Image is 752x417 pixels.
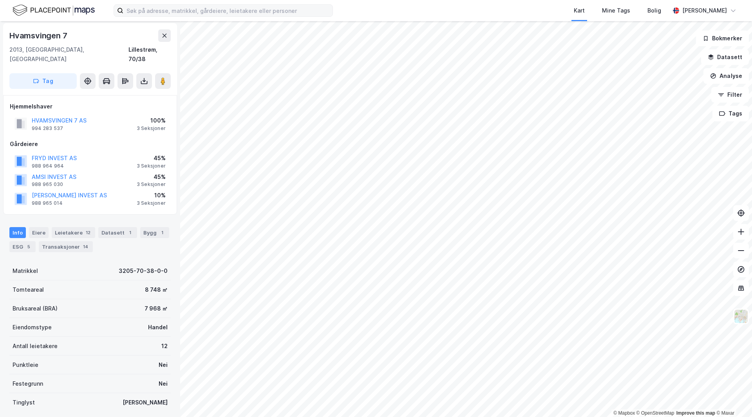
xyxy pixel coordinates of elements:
div: ESG [9,241,36,252]
div: Festegrunn [13,379,43,388]
div: Handel [148,323,168,332]
div: 988 965 030 [32,181,63,188]
div: Eiendomstype [13,323,52,332]
div: 994 283 537 [32,125,63,132]
button: Filter [711,87,749,103]
div: Tinglyst [13,398,35,407]
div: Bygg [140,227,169,238]
div: 14 [81,243,90,251]
div: 988 964 964 [32,163,64,169]
div: 1 [126,229,134,236]
div: 3 Seksjoner [137,200,166,206]
div: Datasett [98,227,137,238]
div: Transaksjoner [39,241,93,252]
div: 12 [84,229,92,236]
a: Mapbox [613,410,635,416]
button: Datasett [701,49,749,65]
div: [PERSON_NAME] [682,6,727,15]
div: 45% [137,172,166,182]
button: Tags [712,106,749,121]
div: Hjemmelshaver [10,102,170,111]
div: 3 Seksjoner [137,181,166,188]
img: logo.f888ab2527a4732fd821a326f86c7f29.svg [13,4,95,17]
div: 100% [137,116,166,125]
div: Matrikkel [13,266,38,276]
div: Hvamsvingen 7 [9,29,69,42]
div: Kontrollprogram for chat [713,379,752,417]
div: Bolig [647,6,661,15]
div: 7 968 ㎡ [145,304,168,313]
div: Gårdeiere [10,139,170,149]
div: 12 [161,341,168,351]
div: 45% [137,153,166,163]
button: Tag [9,73,77,89]
div: Nei [159,360,168,370]
input: Søk på adresse, matrikkel, gårdeiere, leietakere eller personer [123,5,333,16]
div: 3205-70-38-0-0 [119,266,168,276]
a: Improve this map [676,410,715,416]
div: Eiere [29,227,49,238]
button: Bokmerker [696,31,749,46]
div: Leietakere [52,227,95,238]
div: 988 965 014 [32,200,63,206]
div: 10% [137,191,166,200]
div: Info [9,227,26,238]
div: Tomteareal [13,285,44,294]
div: Bruksareal (BRA) [13,304,58,313]
div: Mine Tags [602,6,630,15]
div: 2013, [GEOGRAPHIC_DATA], [GEOGRAPHIC_DATA] [9,45,128,64]
button: Analyse [703,68,749,84]
div: Punktleie [13,360,38,370]
div: Lillestrøm, 70/38 [128,45,171,64]
div: 1 [158,229,166,236]
div: Kart [574,6,585,15]
div: [PERSON_NAME] [123,398,168,407]
img: Z [734,309,748,324]
div: 5 [25,243,33,251]
div: 3 Seksjoner [137,163,166,169]
div: 3 Seksjoner [137,125,166,132]
iframe: Chat Widget [713,379,752,417]
div: Antall leietakere [13,341,58,351]
div: 8 748 ㎡ [145,285,168,294]
div: Nei [159,379,168,388]
a: OpenStreetMap [636,410,674,416]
